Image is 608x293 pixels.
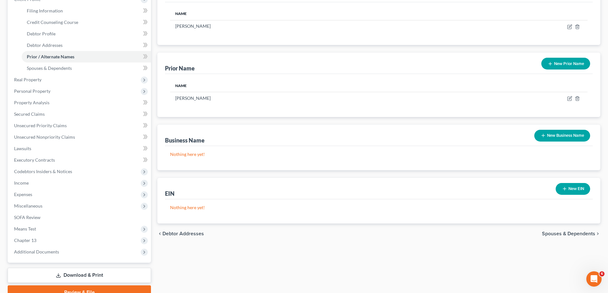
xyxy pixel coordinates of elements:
[9,108,151,120] a: Secured Claims
[14,100,49,105] span: Property Analysis
[27,65,72,71] span: Spouses & Dependents
[14,134,75,140] span: Unsecured Nonpriority Claims
[170,92,438,104] td: [PERSON_NAME]
[14,180,29,186] span: Income
[27,19,78,25] span: Credit Counseling Course
[22,51,151,62] a: Prior / Alternate Names
[14,157,55,163] span: Executory Contracts
[9,131,151,143] a: Unsecured Nonpriority Claims
[542,231,600,236] button: Spouses & Dependents chevron_right
[9,120,151,131] a: Unsecured Priority Claims
[534,130,590,142] button: New Business Name
[14,111,45,117] span: Secured Claims
[170,7,438,20] th: Name
[14,88,50,94] span: Personal Property
[14,77,41,82] span: Real Property
[157,231,162,236] i: chevron_left
[170,204,588,211] p: Nothing here yet!
[27,42,63,48] span: Debtor Addresses
[8,268,151,283] a: Download & Print
[170,151,588,157] p: Nothing here yet!
[9,143,151,154] a: Lawsuits
[14,226,36,231] span: Means Test
[14,203,42,209] span: Miscellaneous
[542,231,595,236] span: Spouses & Dependents
[27,31,56,36] span: Debtor Profile
[599,271,604,276] span: 6
[556,183,590,195] button: New EIN
[22,17,151,28] a: Credit Counseling Course
[595,231,600,236] i: chevron_right
[22,62,151,74] a: Spouses & Dependents
[22,28,151,40] a: Debtor Profile
[170,20,438,32] td: [PERSON_NAME]
[14,215,41,220] span: SOFA Review
[14,238,36,243] span: Chapter 13
[9,97,151,108] a: Property Analysis
[27,54,74,59] span: Prior / Alternate Names
[14,249,59,254] span: Additional Documents
[14,169,72,174] span: Codebtors Insiders & Notices
[14,192,32,197] span: Expenses
[170,79,438,92] th: Name
[9,154,151,166] a: Executory Contracts
[22,40,151,51] a: Debtor Addresses
[165,190,175,197] div: EIN
[586,271,602,287] iframe: Intercom live chat
[162,231,204,236] span: Debtor Addresses
[27,8,63,13] span: Filing Information
[22,5,151,17] a: Filing Information
[157,231,204,236] button: chevron_left Debtor Addresses
[14,123,67,128] span: Unsecured Priority Claims
[9,212,151,223] a: SOFA Review
[165,136,205,144] div: Business Name
[165,64,195,72] div: Prior Name
[541,58,590,70] button: New Prior Name
[14,146,31,151] span: Lawsuits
